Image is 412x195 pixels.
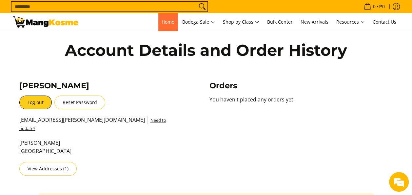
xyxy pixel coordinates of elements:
p: [PERSON_NAME] [GEOGRAPHIC_DATA] [19,139,171,162]
h3: Orders [209,81,393,91]
span: Bulk Center [267,19,293,25]
span: New Arrivals [301,19,328,25]
a: Home [158,13,178,31]
span: Resources [336,18,365,26]
span: 0 [372,4,377,9]
a: Shop by Class [220,13,263,31]
a: Resources [333,13,368,31]
h3: [PERSON_NAME] [19,81,171,91]
nav: Main Menu [85,13,400,31]
h1: Account Details and Order History [62,40,350,60]
span: Contact Us [373,19,396,25]
a: Bulk Center [264,13,296,31]
span: • [362,3,387,10]
span: Shop by Class [223,18,259,26]
a: Contact Us [369,13,400,31]
a: View Addresses (1) [19,162,77,176]
p: You haven't placed any orders yet. [209,96,393,110]
img: Account | Mang Kosme [13,16,78,28]
button: Reset Password [54,96,105,109]
span: Home [162,19,174,25]
span: Bodega Sale [182,18,215,26]
a: Bodega Sale [179,13,218,31]
p: [EMAIL_ADDRESS][PERSON_NAME][DOMAIN_NAME] [19,116,171,139]
a: Log out [19,96,52,109]
button: Search [197,2,207,11]
a: New Arrivals [297,13,332,31]
span: ₱0 [378,4,386,9]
